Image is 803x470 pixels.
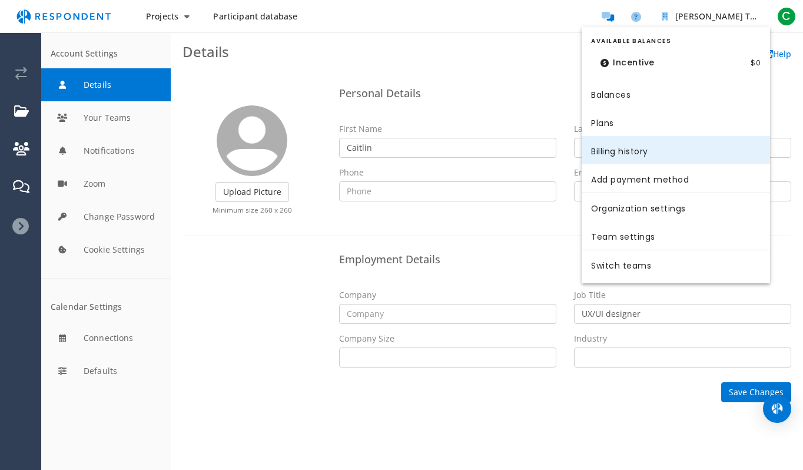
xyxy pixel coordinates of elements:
[582,250,770,279] a: Switch teams
[582,136,770,164] a: Billing history
[591,37,761,46] h2: Available Balances
[763,395,791,423] div: Open Intercom Messenger
[582,164,770,193] a: Add payment method
[582,80,770,108] a: Billing balances
[582,221,770,250] a: Team settings
[582,32,770,80] section: Team balance summary
[751,51,761,75] dd: $0
[582,193,770,221] a: Organization settings
[591,51,664,75] dt: Incentive
[582,108,770,136] a: Billing plans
